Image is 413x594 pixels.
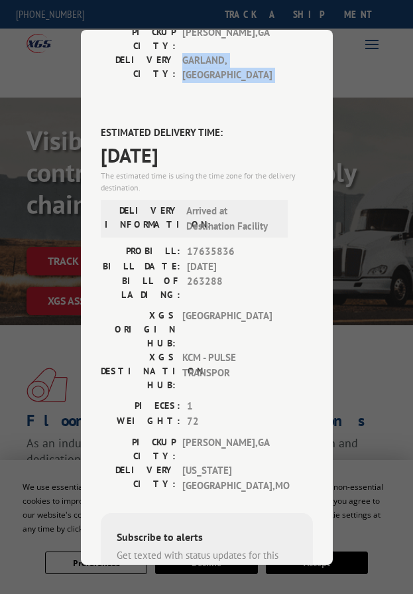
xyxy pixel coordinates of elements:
[101,350,176,392] label: XGS DESTINATION HUB:
[101,52,176,82] label: DELIVERY CITY:
[182,25,272,52] span: [PERSON_NAME] , GA
[101,399,180,414] label: PIECES:
[186,204,276,234] span: Arrived at Destination Facility
[182,309,272,350] span: [GEOGRAPHIC_DATA]
[101,244,180,260] label: PROBILL:
[101,140,313,170] span: [DATE]
[187,244,286,260] span: 17635836
[101,435,176,463] label: PICKUP CITY:
[182,463,272,493] span: [US_STATE][GEOGRAPHIC_DATA] , MO
[101,170,313,194] div: The estimated time is using the time zone for the delivery destination.
[101,463,176,493] label: DELIVERY CITY:
[101,309,176,350] label: XGS ORIGIN HUB:
[187,399,286,414] span: 1
[187,274,286,302] span: 263288
[182,350,272,392] span: KCM - PULSE TRANSPOR
[117,529,297,548] div: Subscribe to alerts
[101,413,180,429] label: WEIGHT:
[101,125,313,140] label: ESTIMATED DELIVERY TIME:
[101,259,180,274] label: BILL DATE:
[187,259,286,274] span: [DATE]
[101,274,180,302] label: BILL OF LADING:
[101,25,176,52] label: PICKUP CITY:
[187,413,286,429] span: 72
[182,52,272,82] span: GARLAND , [GEOGRAPHIC_DATA]
[182,435,272,463] span: [PERSON_NAME] , GA
[105,204,180,234] label: DELIVERY INFORMATION:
